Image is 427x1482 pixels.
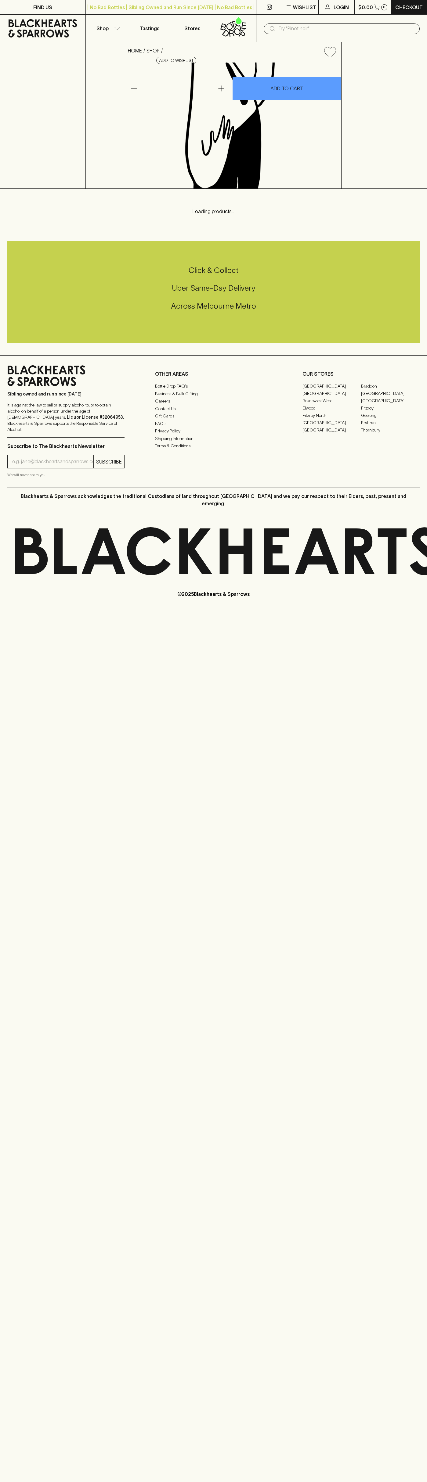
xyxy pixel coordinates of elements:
[94,455,124,468] button: SUBSCRIBE
[155,442,272,450] a: Terms & Conditions
[96,25,109,32] p: Shop
[12,492,415,507] p: Blackhearts & Sparrows acknowledges the traditional Custodians of land throughout [GEOGRAPHIC_DAT...
[7,391,125,397] p: Sibling owned and run since [DATE]
[302,419,361,426] a: [GEOGRAPHIC_DATA]
[140,25,159,32] p: Tastings
[6,208,421,215] p: Loading products...
[361,404,420,412] a: Fitzroy
[302,426,361,434] a: [GEOGRAPHIC_DATA]
[155,383,272,390] a: Bottle Drop FAQ's
[156,57,196,64] button: Add to wishlist
[278,24,415,34] input: Try "Pinot noir"
[358,4,373,11] p: $0.00
[361,426,420,434] a: Thornbury
[302,404,361,412] a: Elwood
[322,45,338,60] button: Add to wishlist
[86,15,128,42] button: Shop
[302,397,361,404] a: Brunswick West
[302,382,361,390] a: [GEOGRAPHIC_DATA]
[7,241,420,343] div: Call to action block
[123,63,341,188] img: Gweilo Apricot Sundae Sour 440ml
[361,397,420,404] a: [GEOGRAPHIC_DATA]
[128,15,171,42] a: Tastings
[233,77,342,100] button: ADD TO CART
[7,283,420,293] h5: Uber Same-Day Delivery
[96,458,122,465] p: SUBSCRIBE
[7,265,420,275] h5: Click & Collect
[171,15,214,42] a: Stores
[361,390,420,397] a: [GEOGRAPHIC_DATA]
[155,413,272,420] a: Gift Cards
[155,398,272,405] a: Careers
[7,472,125,478] p: We will never spam you
[155,390,272,397] a: Business & Bulk Gifting
[302,412,361,419] a: Fitzroy North
[302,390,361,397] a: [GEOGRAPHIC_DATA]
[395,4,423,11] p: Checkout
[270,85,303,92] p: ADD TO CART
[361,412,420,419] a: Geelong
[67,415,123,420] strong: Liquor License #32064953
[155,435,272,442] a: Shipping Information
[12,457,93,467] input: e.g. jane@blackheartsandsparrows.com.au
[155,420,272,427] a: FAQ's
[361,382,420,390] a: Braddon
[293,4,316,11] p: Wishlist
[147,48,160,53] a: SHOP
[361,419,420,426] a: Prahran
[334,4,349,11] p: Login
[155,370,272,378] p: OTHER AREAS
[155,428,272,435] a: Privacy Policy
[128,48,142,53] a: HOME
[383,5,385,9] p: 0
[184,25,200,32] p: Stores
[302,370,420,378] p: OUR STORES
[7,442,125,450] p: Subscribe to The Blackhearts Newsletter
[7,402,125,432] p: It is against the law to sell or supply alcohol to, or to obtain alcohol on behalf of a person un...
[7,301,420,311] h5: Across Melbourne Metro
[33,4,52,11] p: FIND US
[155,405,272,412] a: Contact Us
